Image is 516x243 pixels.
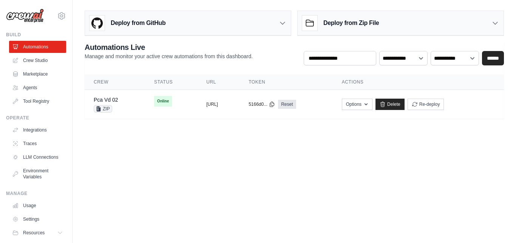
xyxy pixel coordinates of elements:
[6,32,66,38] div: Build
[85,42,253,53] h2: Automations Live
[90,15,105,31] img: GitHub Logo
[249,101,275,107] button: 5166d0...
[6,190,66,197] div: Manage
[9,41,66,53] a: Automations
[9,95,66,107] a: Tool Registry
[408,99,444,110] button: Re-deploy
[85,53,253,60] p: Manage and monitor your active crew automations from this dashboard.
[9,138,66,150] a: Traces
[85,74,145,90] th: Crew
[9,82,66,94] a: Agents
[6,115,66,121] div: Operate
[197,74,239,90] th: URL
[6,9,44,23] img: Logo
[111,19,165,28] h3: Deploy from GitHub
[9,54,66,67] a: Crew Studio
[94,105,112,113] span: ZIP
[278,100,296,109] a: Reset
[154,96,172,107] span: Online
[9,68,66,80] a: Marketplace
[145,74,197,90] th: Status
[9,124,66,136] a: Integrations
[9,165,66,183] a: Environment Variables
[9,200,66,212] a: Usage
[23,230,45,236] span: Resources
[375,99,405,110] a: Delete
[239,74,333,90] th: Token
[9,213,66,225] a: Settings
[323,19,379,28] h3: Deploy from Zip File
[478,207,516,243] iframe: Chat Widget
[94,97,118,103] a: Pca Vd 02
[333,74,504,90] th: Actions
[9,151,66,163] a: LLM Connections
[342,99,372,110] button: Options
[9,227,66,239] button: Resources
